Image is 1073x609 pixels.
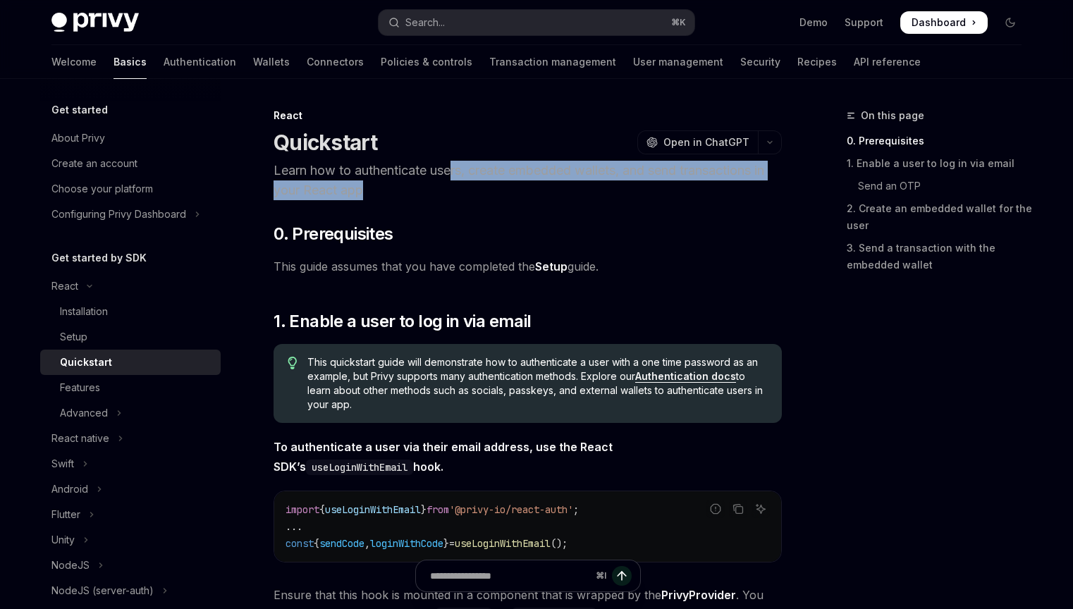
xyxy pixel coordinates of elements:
svg: Tip [288,357,298,369]
button: Send message [612,566,632,586]
button: Toggle Android section [40,476,221,502]
a: Wallets [253,45,290,79]
span: sendCode [319,537,364,550]
span: '@privy-io/react-auth' [449,503,573,516]
a: Quickstart [40,350,221,375]
span: 1. Enable a user to log in via email [274,310,531,333]
button: Toggle Configuring Privy Dashboard section [40,202,221,227]
span: ⌘ K [671,17,686,28]
a: About Privy [40,125,221,151]
a: Installation [40,299,221,324]
span: 0. Prerequisites [274,223,393,245]
span: ... [286,520,302,533]
span: { [319,503,325,516]
a: Authentication docs [635,370,736,383]
button: Toggle dark mode [999,11,1022,34]
a: Authentication [164,45,236,79]
a: 3. Send a transaction with the embedded wallet [847,237,1033,276]
a: Setup [40,324,221,350]
a: Welcome [51,45,97,79]
button: Toggle Advanced section [40,400,221,426]
span: Open in ChatGPT [663,135,749,149]
div: Unity [51,531,75,548]
a: Security [740,45,780,79]
a: 1. Enable a user to log in via email [847,152,1033,175]
div: Swift [51,455,74,472]
a: Setup [535,259,568,274]
a: Basics [114,45,147,79]
button: Toggle Flutter section [40,502,221,527]
span: loginWithCode [370,537,443,550]
div: Setup [60,328,87,345]
div: Create an account [51,155,137,172]
code: useLoginWithEmail [306,460,413,475]
div: Installation [60,303,108,320]
h5: Get started [51,101,108,118]
div: About Privy [51,130,105,147]
div: Features [60,379,100,396]
span: ; [573,503,579,516]
button: Toggle Swift section [40,451,221,476]
a: Create an account [40,151,221,176]
a: Recipes [797,45,837,79]
h1: Quickstart [274,130,378,155]
a: Transaction management [489,45,616,79]
a: Connectors [307,45,364,79]
button: Toggle Unity section [40,527,221,553]
img: dark logo [51,13,139,32]
span: const [286,537,314,550]
div: Android [51,481,88,498]
a: Support [845,16,883,30]
a: Features [40,375,221,400]
div: NodeJS [51,557,90,574]
a: Demo [799,16,828,30]
button: Toggle React section [40,273,221,299]
a: 0. Prerequisites [847,130,1033,152]
span: , [364,537,370,550]
button: Open in ChatGPT [637,130,758,154]
span: This guide assumes that you have completed the guide. [274,257,782,276]
a: Send an OTP [847,175,1033,197]
p: Learn how to authenticate users, create embedded wallets, and send transactions in your React app [274,161,782,200]
div: Choose your platform [51,180,153,197]
input: Ask a question... [430,560,590,591]
a: Choose your platform [40,176,221,202]
div: NodeJS (server-auth) [51,582,154,599]
div: React native [51,430,109,447]
button: Toggle NodeJS section [40,553,221,578]
strong: To authenticate a user via their email address, use the React SDK’s hook. [274,440,613,474]
span: import [286,503,319,516]
span: On this page [861,107,924,124]
div: Search... [405,14,445,31]
button: Ask AI [752,500,770,518]
h5: Get started by SDK [51,250,147,266]
button: Report incorrect code [706,500,725,518]
a: Policies & controls [381,45,472,79]
a: API reference [854,45,921,79]
a: Dashboard [900,11,988,34]
a: 2. Create an embedded wallet for the user [847,197,1033,237]
span: } [443,537,449,550]
span: useLoginWithEmail [325,503,421,516]
span: } [421,503,427,516]
button: Copy the contents from the code block [729,500,747,518]
button: Open search [379,10,694,35]
button: Toggle React native section [40,426,221,451]
div: React [274,109,782,123]
span: useLoginWithEmail [455,537,551,550]
span: This quickstart guide will demonstrate how to authenticate a user with a one time password as an ... [307,355,768,412]
div: React [51,278,78,295]
div: Configuring Privy Dashboard [51,206,186,223]
span: { [314,537,319,550]
span: = [449,537,455,550]
a: User management [633,45,723,79]
div: Flutter [51,506,80,523]
span: Dashboard [912,16,966,30]
button: Toggle NodeJS (server-auth) section [40,578,221,603]
span: (); [551,537,568,550]
div: Quickstart [60,354,112,371]
span: from [427,503,449,516]
div: Advanced [60,405,108,422]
